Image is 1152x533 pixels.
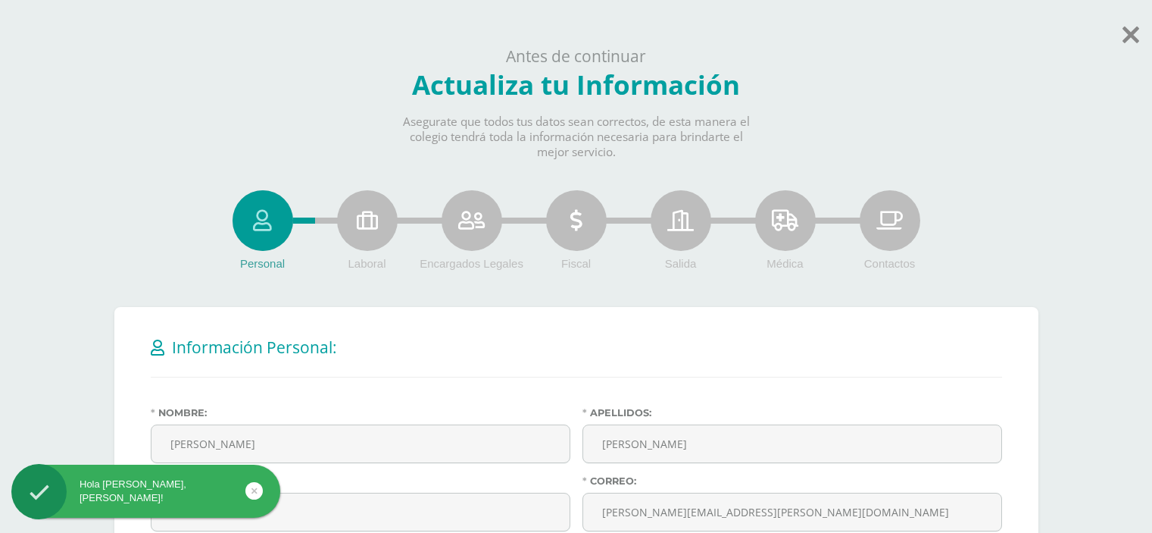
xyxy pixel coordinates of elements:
[561,257,591,270] span: Fiscal
[172,337,337,358] span: Información Personal:
[582,407,1002,419] label: Apellidos:
[665,257,697,270] span: Salida
[151,407,570,419] label: Nombre:
[506,45,646,67] span: Antes de continuar
[583,425,1001,462] input: Apellidos
[420,257,523,270] span: Encargados Legales
[583,494,1001,531] input: Correo
[1122,14,1139,49] a: Saltar actualización de datos
[766,257,803,270] span: Médica
[582,475,1002,487] label: Correo:
[151,494,570,531] input: CUI / Pasaporte
[11,478,280,505] div: Hola [PERSON_NAME], [PERSON_NAME]!
[348,257,386,270] span: Laboral
[240,257,285,270] span: Personal
[864,257,916,270] span: Contactos
[151,425,570,462] input: Nombre
[390,114,763,160] p: Asegurate que todos tus datos sean correctos, de esta manera el colegio tendrá toda la informació...
[151,475,570,487] label: CUI / Pasaporte:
